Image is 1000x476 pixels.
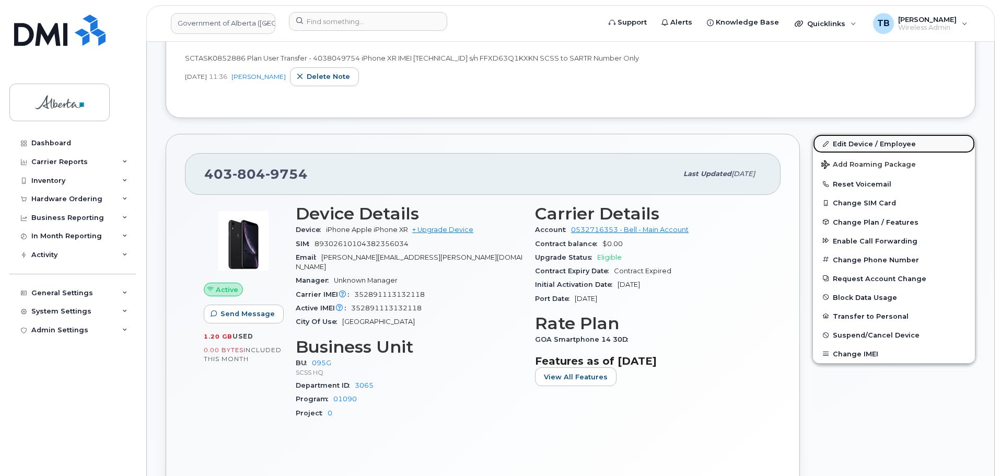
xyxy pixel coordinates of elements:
span: Unknown Manager [334,276,398,284]
a: Support [601,12,654,33]
a: 0532716353 - Bell - Main Account [571,226,689,234]
span: Program [296,395,333,403]
span: Manager [296,276,334,284]
span: 1.20 GB [204,333,232,340]
span: Carrier IMEI [296,291,354,298]
span: 352891113132118 [354,291,425,298]
button: Delete note [290,67,359,86]
span: Device [296,226,326,234]
h3: Features as of [DATE] [535,355,762,367]
span: 89302610104382356034 [315,240,409,248]
span: Active IMEI [296,304,351,312]
a: 3065 [355,381,374,389]
span: City Of Use [296,318,342,326]
span: Contract Expiry Date [535,267,614,275]
div: Tami Betchuk [866,13,975,34]
button: Change Phone Number [813,250,975,269]
span: Account [535,226,571,234]
span: [PERSON_NAME][EMAIL_ADDRESS][PERSON_NAME][DOMAIN_NAME] [296,253,522,271]
h3: Device Details [296,204,522,223]
span: GOA Smartphone 14 30D [535,335,633,343]
span: [DATE] [731,170,755,178]
span: Add Roaming Package [821,160,916,170]
span: Alerts [670,17,692,28]
button: Request Account Change [813,269,975,288]
span: [GEOGRAPHIC_DATA] [342,318,415,326]
span: Last updated [683,170,731,178]
a: 01090 [333,395,357,403]
button: Send Message [204,305,284,323]
span: Initial Activation Date [535,281,618,288]
span: used [232,332,253,340]
img: image20231002-3703462-1qb80zy.jpeg [212,210,275,272]
span: Department ID [296,381,355,389]
span: Delete note [307,72,350,82]
span: Project [296,409,328,417]
span: 403 [204,166,308,182]
button: Reset Voicemail [813,175,975,193]
span: Contract Expired [614,267,671,275]
a: + Upgrade Device [412,226,473,234]
h3: Rate Plan [535,314,762,333]
p: SCSS HQ [296,368,522,377]
span: [DATE] [185,72,207,81]
a: 095G [312,359,331,367]
span: [PERSON_NAME] [898,15,957,24]
input: Find something... [289,12,447,31]
span: SCTASK0852886 Plan User Transfer - 4038049754 iPhone XR IMEI [TECHNICAL_ID] s/n FFXD63Q1KXKN SCSS... [185,54,639,62]
span: Send Message [220,309,275,319]
span: Knowledge Base [716,17,779,28]
span: SIM [296,240,315,248]
span: Contract balance [535,240,602,248]
span: Support [618,17,647,28]
span: Eligible [597,253,622,261]
span: iPhone Apple iPhone XR [326,226,408,234]
span: Suspend/Cancel Device [833,331,920,339]
span: Active [216,285,238,295]
span: 804 [232,166,265,182]
a: Government of Alberta (GOA) [171,13,275,34]
span: 11:36 [209,72,227,81]
button: Change Plan / Features [813,213,975,231]
button: Change SIM Card [813,193,975,212]
span: Port Date [535,295,575,303]
span: Enable Call Forwarding [833,237,917,245]
button: Suspend/Cancel Device [813,326,975,344]
button: Transfer to Personal [813,307,975,326]
span: Change Plan / Features [833,218,918,226]
span: $0.00 [602,240,623,248]
span: [DATE] [618,281,640,288]
span: BU [296,359,312,367]
button: Add Roaming Package [813,153,975,175]
a: Edit Device / Employee [813,134,975,153]
button: Change IMEI [813,344,975,363]
span: 0.00 Bytes [204,346,243,354]
span: TB [877,17,890,30]
button: Enable Call Forwarding [813,231,975,250]
a: [PERSON_NAME] [231,73,286,80]
a: 0 [328,409,332,417]
span: [DATE] [575,295,597,303]
a: Knowledge Base [700,12,786,33]
h3: Business Unit [296,338,522,356]
button: Block Data Usage [813,288,975,307]
div: Quicklinks [787,13,864,34]
span: View All Features [544,372,608,382]
span: Quicklinks [807,19,845,28]
h3: Carrier Details [535,204,762,223]
span: Wireless Admin [898,24,957,32]
span: 352891113132118 [351,304,422,312]
span: Email [296,253,321,261]
span: Upgrade Status [535,253,597,261]
button: View All Features [535,367,617,386]
span: 9754 [265,166,308,182]
a: Alerts [654,12,700,33]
